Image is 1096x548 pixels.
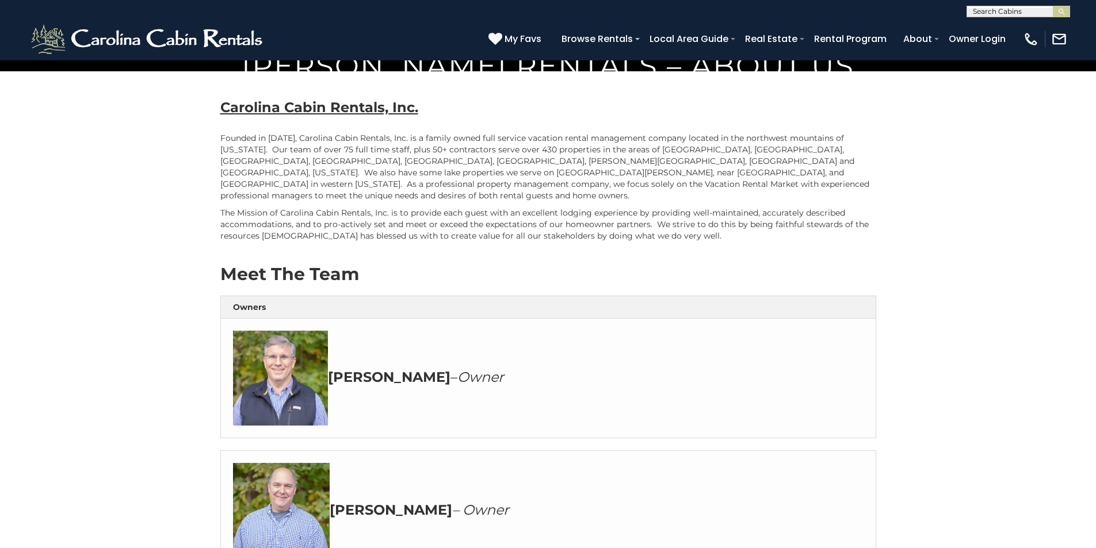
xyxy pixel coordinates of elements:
a: About [898,29,938,49]
a: Browse Rentals [556,29,639,49]
a: My Favs [488,32,544,47]
p: Founded in [DATE], Carolina Cabin Rentals, Inc. is a family owned full service vacation rental ma... [220,132,876,201]
img: White-1-2.png [29,22,268,56]
img: phone-regular-white.png [1023,31,1039,47]
strong: [PERSON_NAME] [330,501,452,518]
em: – Owner [452,501,509,518]
span: My Favs [505,32,541,46]
a: Real Estate [739,29,803,49]
img: mail-regular-white.png [1051,31,1067,47]
a: Rental Program [808,29,892,49]
em: Owner [457,369,504,385]
strong: Meet The Team [220,263,359,285]
h3: – [233,331,864,426]
p: The Mission of Carolina Cabin Rentals, Inc. is to provide each guest with an excellent lodging ex... [220,207,876,242]
a: Owner Login [943,29,1011,49]
b: Carolina Cabin Rentals, Inc. [220,99,418,116]
a: Local Area Guide [644,29,734,49]
strong: [PERSON_NAME] [328,369,450,385]
strong: Owners [233,302,266,312]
